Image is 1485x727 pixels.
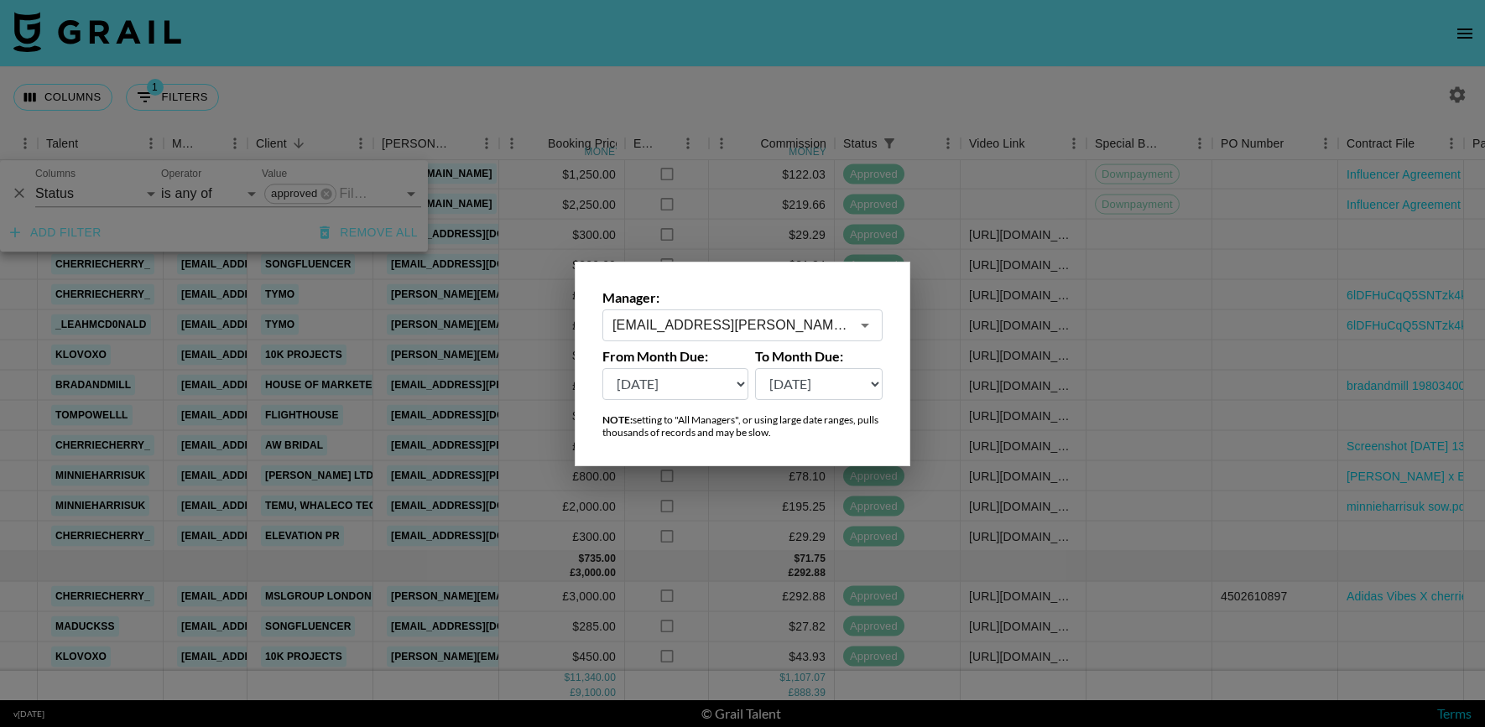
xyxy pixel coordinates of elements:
button: Open [853,314,877,337]
label: From Month Due: [602,348,748,365]
div: setting to "All Managers", or using large date ranges, pulls thousands of records and may be slow. [602,413,883,439]
strong: NOTE: [602,413,633,426]
label: Manager: [602,289,883,306]
label: To Month Due: [755,348,883,365]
